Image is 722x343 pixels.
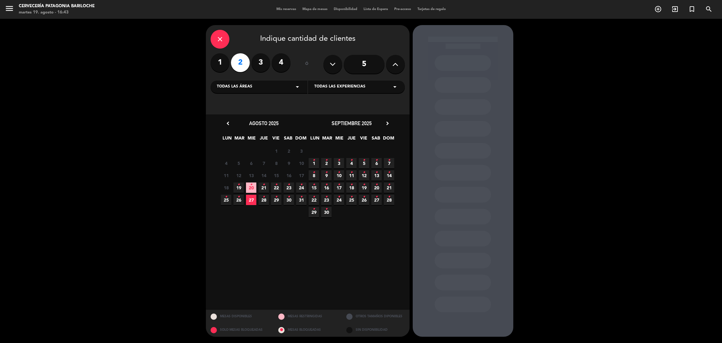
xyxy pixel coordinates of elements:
span: 19 [233,182,244,193]
i: • [313,167,315,177]
i: • [375,155,378,165]
span: 27 [371,195,382,205]
i: • [363,180,365,190]
span: 10 [334,170,344,181]
i: • [338,155,340,165]
span: 12 [359,170,369,181]
label: 4 [272,53,290,72]
div: SOLO MESAS BLOQUEADAS [206,323,274,337]
span: 26 [359,195,369,205]
i: • [288,192,290,202]
span: 14 [259,170,269,181]
span: 7 [259,158,269,168]
span: 31 [296,195,306,205]
i: • [225,192,227,202]
button: menu [5,4,14,15]
i: turned_in_not [688,5,696,13]
span: 25 [221,195,231,205]
span: 22 [309,195,319,205]
span: septiembre 2025 [332,120,372,126]
i: close [216,35,224,43]
div: Cervecería Patagonia Bariloche [19,3,95,9]
span: Pre-acceso [391,8,414,11]
span: Mis reservas [273,8,299,11]
span: DOM [383,135,393,145]
span: 27 [246,195,256,205]
span: 6 [371,158,382,168]
i: add_circle_outline [654,5,662,13]
span: 21 [384,182,394,193]
label: 3 [251,53,270,72]
span: JUE [259,135,269,145]
span: 4 [221,158,231,168]
i: • [388,167,390,177]
i: chevron_left [225,120,231,127]
span: DOM [295,135,306,145]
span: 18 [346,182,357,193]
span: 3 [296,146,306,156]
span: 19 [359,182,369,193]
span: 28 [259,195,269,205]
span: 23 [321,195,332,205]
i: • [338,167,340,177]
span: 21 [259,182,269,193]
span: 20 [246,182,256,193]
i: menu [5,4,14,13]
i: • [350,167,353,177]
i: arrow_drop_down [391,83,399,91]
i: • [300,180,302,190]
i: • [300,192,302,202]
span: 8 [309,170,319,181]
span: MAR [234,135,244,145]
span: LUN [222,135,232,145]
span: 16 [284,170,294,181]
span: 4 [346,158,357,168]
span: 25 [346,195,357,205]
span: 9 [321,170,332,181]
span: agosto 2025 [249,120,279,126]
span: SAB [371,135,381,145]
i: • [350,192,353,202]
i: search [705,5,713,13]
span: 14 [384,170,394,181]
i: • [363,155,365,165]
i: arrow_drop_down [294,83,301,91]
span: 29 [309,207,319,217]
i: • [238,192,240,202]
i: • [250,180,252,190]
i: • [375,180,378,190]
div: ó [297,53,317,75]
span: 6 [246,158,256,168]
span: 13 [371,170,382,181]
span: 26 [233,195,244,205]
i: • [275,192,277,202]
i: • [350,180,353,190]
span: 30 [321,207,332,217]
i: • [238,180,240,190]
i: • [263,192,265,202]
i: • [338,180,340,190]
i: exit_to_app [671,5,679,13]
span: Todas las áreas [217,84,252,90]
span: LUN [310,135,320,145]
span: 24 [296,182,306,193]
i: • [375,192,378,202]
span: 13 [246,170,256,181]
span: MAR [322,135,332,145]
div: martes 19. agosto - 16:43 [19,9,95,16]
span: 3 [334,158,344,168]
span: Lista de Espera [360,8,391,11]
span: 10 [296,158,306,168]
span: Mapa de mesas [299,8,331,11]
div: Indique cantidad de clientes [211,30,405,49]
span: VIE [358,135,369,145]
span: Tarjetas de regalo [414,8,449,11]
span: 5 [233,158,244,168]
span: 2 [321,158,332,168]
span: 8 [271,158,281,168]
i: • [363,192,365,202]
div: OTROS TAMAÑOS DIPONIBLES [342,310,410,323]
div: MESAS BLOQUEADAS [274,323,342,337]
span: 5 [359,158,369,168]
i: • [325,204,327,214]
